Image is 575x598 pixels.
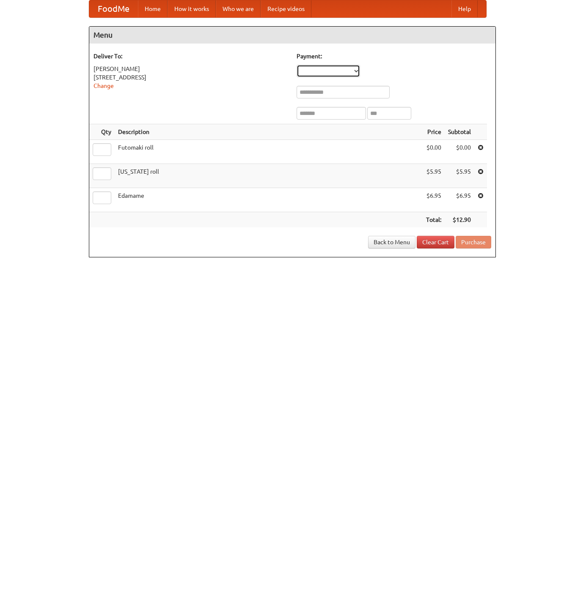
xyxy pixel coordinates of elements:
a: Back to Menu [368,236,415,248]
a: Help [451,0,478,17]
button: Purchase [456,236,491,248]
a: Who we are [216,0,261,17]
td: Futomaki roll [115,140,423,164]
div: [PERSON_NAME] [94,65,288,73]
h4: Menu [89,27,495,44]
a: FoodMe [89,0,138,17]
div: [STREET_ADDRESS] [94,73,288,82]
td: $5.95 [445,164,474,188]
a: Change [94,82,114,89]
th: Qty [89,124,115,140]
a: Clear Cart [417,236,454,248]
td: Edamame [115,188,423,212]
td: $6.95 [423,188,445,212]
td: $6.95 [445,188,474,212]
a: Recipe videos [261,0,311,17]
td: $5.95 [423,164,445,188]
th: Subtotal [445,124,474,140]
h5: Deliver To: [94,52,288,60]
th: Price [423,124,445,140]
th: Total: [423,212,445,228]
a: How it works [168,0,216,17]
th: $12.90 [445,212,474,228]
td: $0.00 [445,140,474,164]
h5: Payment: [297,52,491,60]
a: Home [138,0,168,17]
td: [US_STATE] roll [115,164,423,188]
th: Description [115,124,423,140]
td: $0.00 [423,140,445,164]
